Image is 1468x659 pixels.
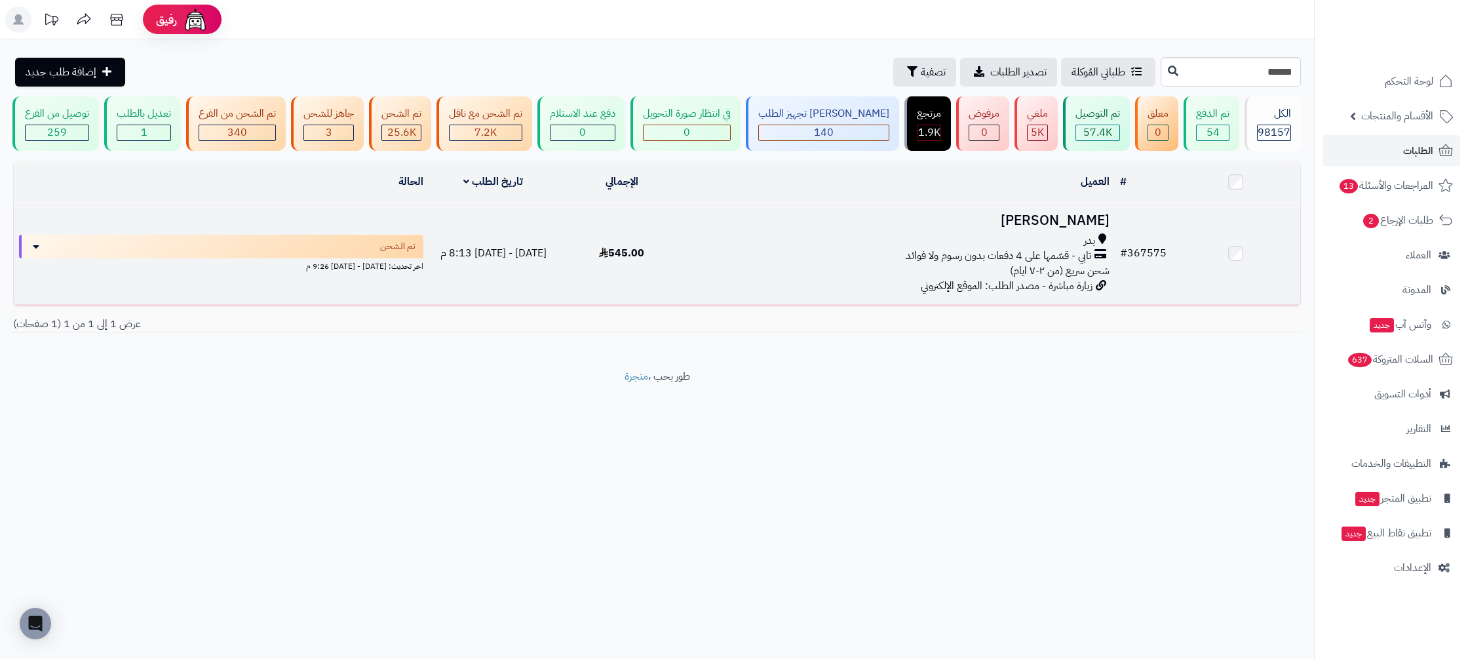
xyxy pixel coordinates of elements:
[1084,233,1095,249] span: بدر
[382,125,421,140] div: 25594
[1031,125,1044,140] span: 5K
[1347,350,1433,369] span: السلات المتروكة
[1257,106,1291,121] div: الكل
[1076,125,1119,140] div: 57359
[1406,420,1431,438] span: التقارير
[902,96,954,151] a: مرتجع 1.9K
[1132,96,1181,151] a: معلق 0
[1120,174,1127,190] a: #
[117,106,171,121] div: تعديل بالطلب
[550,125,615,140] div: 0
[644,125,730,140] div: 0
[1181,96,1242,151] a: تم الدفع 54
[102,96,183,151] a: تعديل بالطلب 1
[381,106,421,121] div: تم الشحن
[47,125,67,140] span: 259
[535,96,628,151] a: دفع عند الاستلام 0
[1323,413,1460,445] a: التقارير
[398,174,423,190] a: الحالة
[1323,239,1460,271] a: العملاء
[1075,106,1120,121] div: تم التوصيل
[918,125,940,140] span: 1.9K
[35,7,68,36] a: تحديثات المنصة
[199,106,276,121] div: تم الشحن من الفرع
[1323,66,1460,97] a: لوحة التحكم
[1120,245,1127,261] span: #
[969,106,999,121] div: مرفوض
[434,96,535,151] a: تم الشحن مع ناقل 7.2K
[1197,125,1229,140] div: 54
[380,240,415,253] span: تم الشحن
[1385,72,1433,90] span: لوحة التحكم
[1347,352,1372,368] span: 637
[1010,263,1110,279] span: شحن سريع (من ٢-٧ ايام)
[1323,378,1460,410] a: أدوات التسويق
[227,125,247,140] span: 340
[141,125,147,140] span: 1
[183,96,288,151] a: تم الشحن من الفرع 340
[1027,106,1048,121] div: ملغي
[1406,246,1431,264] span: العملاء
[1362,211,1433,230] span: طلبات الإرجاع
[684,125,690,140] span: 0
[599,245,644,261] span: 545.00
[1362,213,1380,229] span: 2
[1323,448,1460,479] a: التطبيقات والخدمات
[550,106,615,121] div: دفع عند الاستلام
[1028,125,1047,140] div: 5030
[1323,170,1460,201] a: المراجعات والأسئلة13
[960,58,1057,87] a: تصدير الطلبات
[1323,205,1460,236] a: طلبات الإرجاع2
[1351,454,1431,473] span: التطبيقات والخدمات
[1379,18,1456,46] img: logo-2.png
[1394,559,1431,577] span: الإعدادات
[304,125,353,140] div: 3
[954,96,1012,151] a: مرفوض 0
[326,125,332,140] span: 3
[117,125,170,140] div: 1
[981,125,988,140] span: 0
[758,106,889,121] div: [PERSON_NAME] تجهيز الطلب
[1060,96,1132,151] a: تم التوصيل 57.4K
[990,64,1047,80] span: تصدير الطلبات
[474,125,497,140] span: 7.2K
[743,96,902,151] a: [PERSON_NAME] تجهيز الطلب 140
[387,125,416,140] span: 25.6K
[1148,106,1169,121] div: معلق
[921,278,1092,294] span: زيارة مباشرة - مصدر الطلب: الموقع الإلكتروني
[893,58,956,87] button: تصفية
[1338,176,1433,195] span: المراجعات والأسئلة
[1323,309,1460,340] a: وآتس آبجديد
[1242,96,1304,151] a: الكل98157
[20,608,51,639] div: Open Intercom Messenger
[1403,142,1433,160] span: الطلبات
[1323,552,1460,584] a: الإعدادات
[440,245,547,261] span: [DATE] - [DATE] 8:13 م
[917,106,941,121] div: مرتجع
[1323,344,1460,375] a: السلات المتروكة637
[1340,524,1431,542] span: تطبيق نقاط البيع
[26,125,88,140] div: 259
[921,64,946,80] span: تصفية
[1370,318,1394,332] span: جديد
[1083,125,1112,140] span: 57.4K
[1323,483,1460,514] a: تطبيق المتجرجديد
[606,174,638,190] a: الإجمالي
[1354,489,1431,508] span: تطبيق المتجر
[182,7,208,33] img: ai-face.png
[1061,58,1155,87] a: طلباتي المُوكلة
[449,106,522,121] div: تم الشحن مع ناقل
[10,96,102,151] a: توصيل من الفرع 259
[1012,96,1060,151] a: ملغي 5K
[19,258,423,272] div: اخر تحديث: [DATE] - [DATE] 9:26 م
[969,125,999,140] div: 0
[26,64,96,80] span: إضافة طلب جديد
[1258,125,1290,140] span: 98157
[1323,517,1460,549] a: تطبيق نقاط البيعجديد
[579,125,586,140] span: 0
[1342,527,1366,541] span: جديد
[156,12,177,28] span: رفيق
[1155,125,1161,140] span: 0
[1402,281,1431,299] span: المدونة
[1323,135,1460,167] a: الطلبات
